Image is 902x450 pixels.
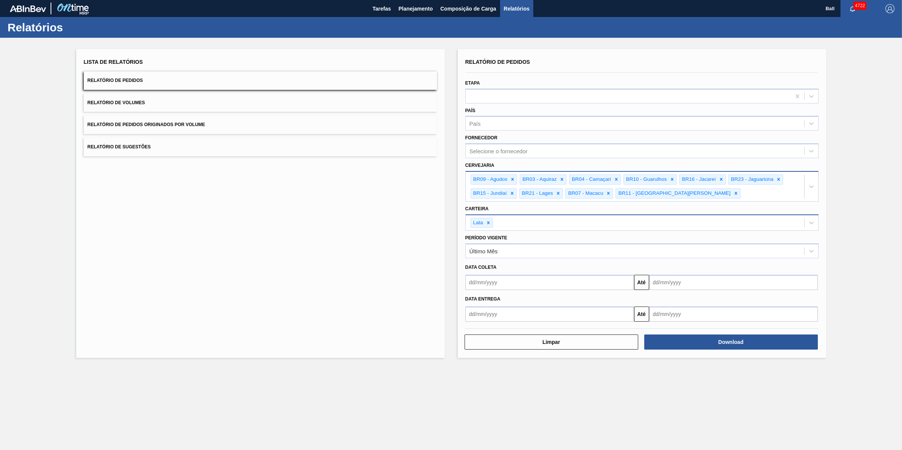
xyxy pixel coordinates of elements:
div: BR11 - [GEOGRAPHIC_DATA][PERSON_NAME] [616,189,731,198]
input: dd/mm/yyyy [649,275,818,290]
div: BR04 - Camaçari [570,175,612,184]
button: Relatório de Sugestões [84,138,437,156]
span: 4722 [853,2,867,10]
button: Até [634,307,649,322]
div: BR21 - Lages [520,189,554,198]
span: Data Entrega [465,296,500,302]
span: Relatório de Pedidos [465,59,530,65]
label: Cervejaria [465,163,494,168]
label: País [465,108,476,113]
span: Relatório de Volumes [88,100,145,105]
span: Relatório de Sugestões [88,144,151,149]
label: Carteira [465,206,489,211]
label: Etapa [465,80,480,86]
input: dd/mm/yyyy [465,275,634,290]
button: Relatório de Pedidos [84,71,437,90]
img: Logout [885,4,894,13]
div: BR03 - Aquiraz [520,175,558,184]
div: BR16 - Jacareí [680,175,717,184]
span: Planejamento [399,4,433,13]
input: dd/mm/yyyy [649,307,818,322]
button: Relatório de Pedidos Originados por Volume [84,116,437,134]
button: Notificações [840,3,865,14]
div: País [469,120,481,127]
img: TNhmsLtSVTkK8tSr43FrP2fwEKptu5GPRR3wAAAABJRU5ErkJggg== [10,5,46,12]
span: Tarefas [372,4,391,13]
span: Relatório de Pedidos [88,78,143,83]
label: Período Vigente [465,235,507,240]
button: Limpar [465,334,638,350]
div: Último Mês [469,248,498,254]
div: BR09 - Agudos [471,175,509,184]
span: Data coleta [465,265,497,270]
div: BR23 - Jaguariúna [729,175,775,184]
button: Relatório de Volumes [84,94,437,112]
h1: Relatórios [8,23,142,32]
input: dd/mm/yyyy [465,307,634,322]
div: Selecione o fornecedor [469,148,528,154]
div: BR07 - Macacu [566,189,604,198]
div: Lata [471,218,484,228]
div: BR10 - Guarulhos [624,175,668,184]
button: Download [644,334,818,350]
button: Até [634,275,649,290]
span: Relatórios [504,4,530,13]
span: Composição de Carga [440,4,496,13]
div: BR15 - Jundiaí [471,189,508,198]
label: Fornecedor [465,135,497,140]
span: Lista de Relatórios [84,59,143,65]
span: Relatório de Pedidos Originados por Volume [88,122,205,127]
